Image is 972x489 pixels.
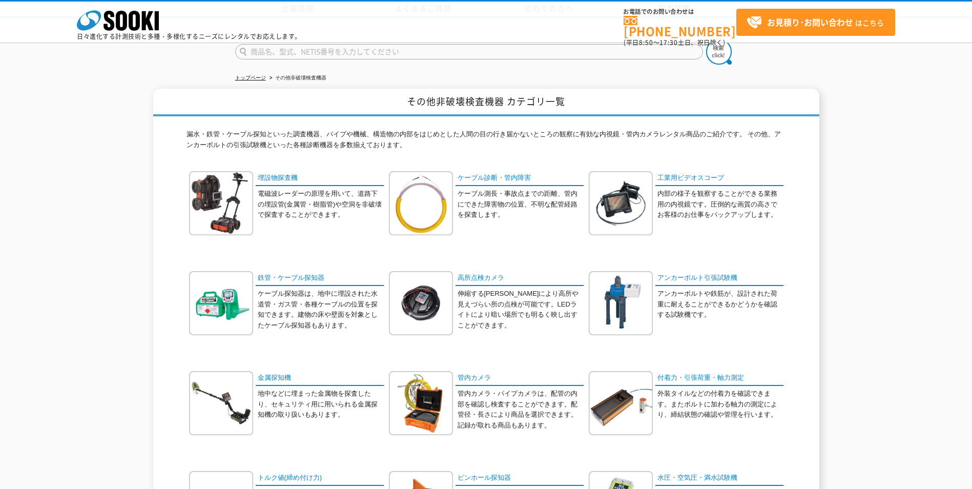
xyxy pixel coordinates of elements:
p: 伸縮する[PERSON_NAME]により高所や見えづらい所の点検が可能です。LEDライトにより暗い場所でも明るく映し出すことができます。 [458,289,584,331]
a: 管内カメラ [456,371,584,386]
span: 17:30 [659,38,678,47]
span: (平日 ～ 土日、祝日除く) [624,38,725,47]
img: ケーブル診断・管内障害 [389,171,453,235]
p: 日々進化する計測技術と多種・多様化するニーズにレンタルでお応えします。 [77,33,301,39]
a: ケーブル診断・管内障害 [456,171,584,186]
strong: お見積り･お問い合わせ [767,16,853,28]
a: 金属探知機 [256,371,384,386]
a: 付着力・引張荷重・軸力測定 [655,371,783,386]
a: トルク値(締め付け力) [256,471,384,486]
img: 鉄管・ケーブル探知器 [189,271,253,335]
img: 工業用ビデオスコープ [589,171,653,235]
p: 漏水・鉄管・ケーブル探知といった調査機器、パイプや機械、構造物の内部をはじめとした人間の目の行き届かないところの観察に有効な内視鏡・管内カメラレンタル商品のご紹介です。 その他、アンカーボルトの... [187,129,786,156]
img: 管内カメラ [389,371,453,435]
p: ケーブル測長・事故点までの距離、管内にできた障害物の位置、不明な配管経路を探査します。 [458,189,584,220]
a: 水圧・空気圧・満水試験機 [655,471,783,486]
h1: その他非破壊検査機器 カテゴリ一覧 [153,89,819,117]
p: 地中などに埋まった金属物を探査したり、セキュリティ用に用いられる金属探知機の取り扱いもあります。 [258,389,384,420]
img: btn_search.png [706,39,732,65]
img: 高所点検カメラ [389,271,453,335]
img: 埋設物探査機 [189,171,253,235]
a: 工業用ビデオスコープ [655,171,783,186]
img: 付着力・引張荷重・軸力測定 [589,371,653,435]
a: 高所点検カメラ [456,271,584,286]
a: トップページ [235,75,266,80]
a: 鉄管・ケーブル探知器 [256,271,384,286]
input: 商品名、型式、NETIS番号を入力してください [235,44,703,59]
p: ケーブル探知器は、地中に埋設された水道管・ガス管・各種ケーブルの位置を探知できます。建物の床や壁面を対象としたケーブル探知器もあります。 [258,289,384,331]
span: はこちら [747,15,884,30]
span: 8:50 [639,38,653,47]
p: 管内カメラ・パイプカメラは、配管の内部を確認し検査することができます。配管径・長さにより商品を選択できます。記録が取れる商品もあります。 [458,389,584,431]
a: 埋設物探査機 [256,171,384,186]
span: お電話でのお問い合わせは [624,9,736,15]
li: その他非破壊検査機器 [267,73,326,84]
p: 電磁波レーダーの原理を用いて、道路下の埋設管(金属管・樹脂管)や空洞を非破壊で探査することができます。 [258,189,384,220]
img: アンカーボルト引張試験機 [589,271,653,335]
p: 内部の様子を観察することができる業務用の内視鏡です。圧倒的な画質の高さでお客様のお仕事をバックアップします。 [657,189,783,220]
p: アンカーボルトや鉄筋が、設計された荷重に耐えることができるかどうかを確認する試験機です。 [657,289,783,320]
a: お見積り･お問い合わせはこちら [736,9,895,36]
p: 外装タイルなどの付着力を確認できます。またボルトに加わる軸力の測定により、締結状態の確認や管理を行います。 [657,389,783,420]
a: アンカーボルト引張試験機 [655,271,783,286]
a: ピンホール探知器 [456,471,584,486]
img: 金属探知機 [189,371,253,435]
a: [PHONE_NUMBER] [624,16,736,37]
